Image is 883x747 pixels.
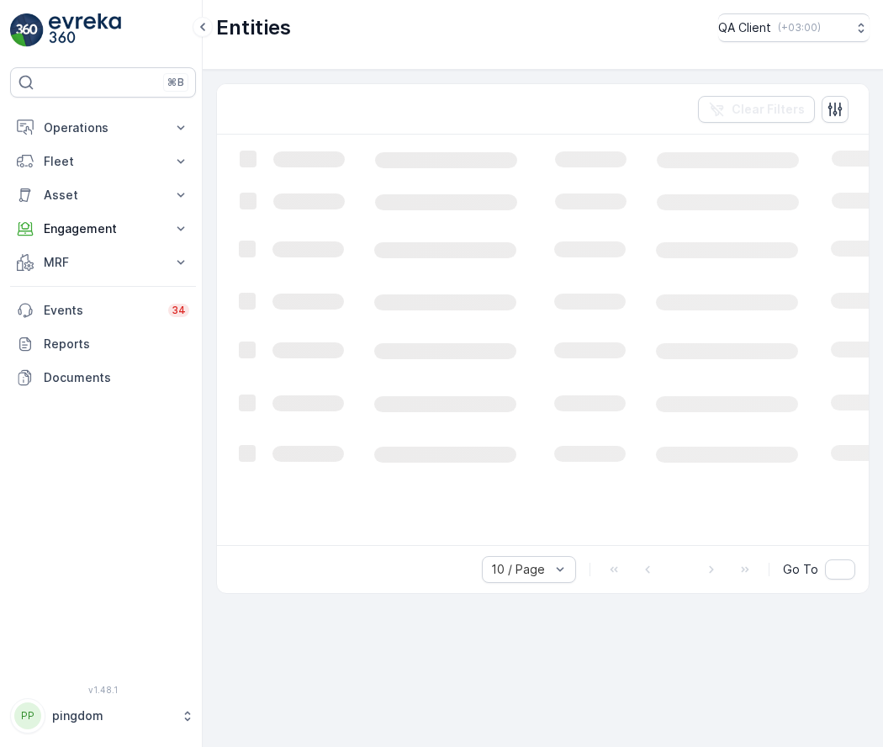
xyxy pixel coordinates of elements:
p: Documents [44,369,189,386]
button: Asset [10,178,196,212]
a: Documents [10,361,196,395]
p: Operations [44,119,162,136]
button: QA Client(+03:00) [718,13,870,42]
a: Reports [10,327,196,361]
p: Clear Filters [732,101,805,118]
img: logo_light-DOdMpM7g.png [49,13,121,47]
p: 34 [172,304,186,317]
p: Asset [44,187,162,204]
span: v 1.48.1 [10,685,196,695]
button: Operations [10,111,196,145]
p: ⌘B [167,76,184,89]
p: ( +03:00 ) [778,21,821,34]
img: logo [10,13,44,47]
button: Engagement [10,212,196,246]
button: PPpingdom [10,698,196,734]
p: Events [44,302,158,319]
button: MRF [10,246,196,279]
a: Events34 [10,294,196,327]
span: Go To [783,561,818,578]
button: Fleet [10,145,196,178]
button: Clear Filters [698,96,815,123]
p: MRF [44,254,162,271]
p: pingdom [52,707,172,724]
p: Entities [216,14,291,41]
p: Fleet [44,153,162,170]
p: Reports [44,336,189,352]
p: QA Client [718,19,771,36]
div: PP [14,702,41,729]
p: Engagement [44,220,162,237]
